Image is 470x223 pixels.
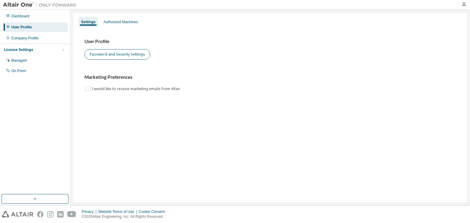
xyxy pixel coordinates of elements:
[11,25,32,30] div: User Profile
[84,49,150,60] button: Password and Security Settings
[84,38,456,45] h3: User Profile
[103,20,138,24] div: Authorized Machines
[11,36,39,41] div: Company Profile
[84,74,456,80] h3: Marketing Preferences
[57,211,64,218] img: linkedin.svg
[11,58,27,63] div: Managed
[4,47,33,52] div: License Settings
[11,14,29,19] div: Dashboard
[67,211,76,218] img: youtube.svg
[2,211,33,218] img: altair_logo.svg
[81,20,95,24] div: Settings
[82,214,169,219] p: © 2025 Altair Engineering, Inc. All Rights Reserved.
[92,85,181,93] label: I would like to receive marketing emails from Altair
[3,2,80,8] img: Altair One
[139,209,168,214] div: Cookie Consent
[82,209,98,214] div: Privacy
[11,68,26,73] div: On Prem
[37,211,43,218] img: facebook.svg
[47,211,54,218] img: instagram.svg
[98,209,139,214] div: Website Terms of Use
